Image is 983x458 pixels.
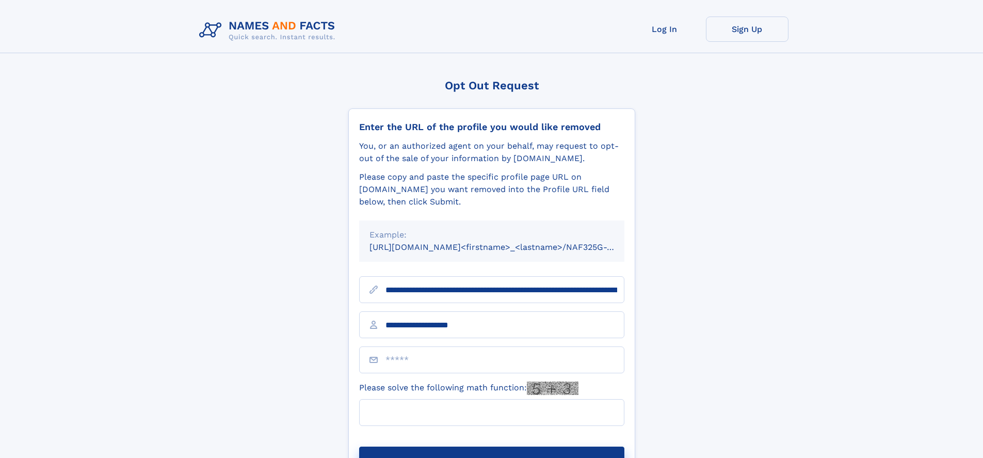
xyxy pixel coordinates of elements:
[359,121,624,133] div: Enter the URL of the profile you would like removed
[359,171,624,208] div: Please copy and paste the specific profile page URL on [DOMAIN_NAME] you want removed into the Pr...
[369,242,644,252] small: [URL][DOMAIN_NAME]<firstname>_<lastname>/NAF325G-xxxxxxxx
[623,17,706,42] a: Log In
[359,140,624,165] div: You, or an authorized agent on your behalf, may request to opt-out of the sale of your informatio...
[195,17,344,44] img: Logo Names and Facts
[369,229,614,241] div: Example:
[706,17,788,42] a: Sign Up
[348,79,635,92] div: Opt Out Request
[359,382,578,395] label: Please solve the following math function:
